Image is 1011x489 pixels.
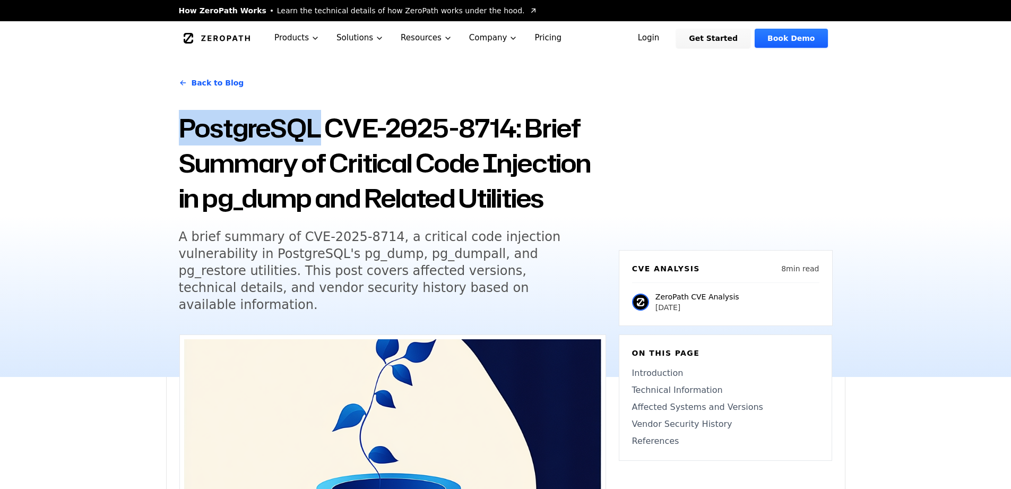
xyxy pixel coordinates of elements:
h6: CVE Analysis [632,263,700,274]
a: Affected Systems and Versions [632,401,819,414]
button: Products [266,21,328,55]
nav: Global [166,21,845,55]
a: How ZeroPath WorksLearn the technical details of how ZeroPath works under the hood. [179,5,538,16]
a: Vendor Security History [632,418,819,431]
span: Learn the technical details of how ZeroPath works under the hood. [277,5,525,16]
a: Introduction [632,367,819,380]
button: Company [461,21,526,55]
img: ZeroPath CVE Analysis [632,294,649,311]
a: Technical Information [632,384,819,397]
a: References [632,435,819,448]
p: 8 min read [781,263,819,274]
a: Book Demo [755,29,827,48]
button: Resources [392,21,461,55]
p: ZeroPath CVE Analysis [655,291,739,302]
h6: On this page [632,348,819,358]
a: Pricing [526,21,570,55]
h1: PostgreSQL CVE-2025-8714: Brief Summary of Critical Code Injection in pg_dump and Related Utilities [179,110,606,216]
a: Back to Blog [179,68,244,98]
a: Get Started [676,29,750,48]
span: How ZeroPath Works [179,5,266,16]
h5: A brief summary of CVE-2025-8714, a critical code injection vulnerability in PostgreSQL's pg_dump... [179,228,586,313]
p: [DATE] [655,302,739,313]
button: Solutions [328,21,392,55]
a: Login [625,29,672,48]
